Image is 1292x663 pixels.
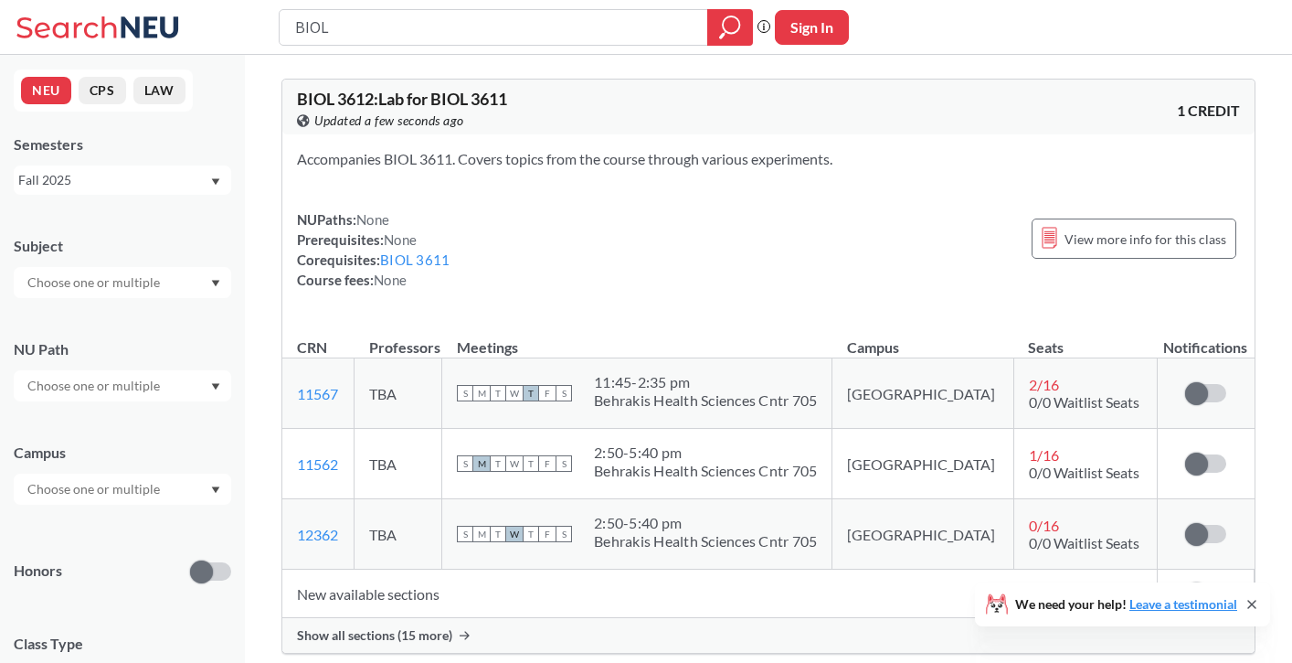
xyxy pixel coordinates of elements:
[14,134,231,155] div: Semesters
[14,166,231,195] div: Fall 2025Dropdown arrow
[473,385,490,401] span: M
[707,9,753,46] div: magnifying glass
[297,627,452,644] span: Show all sections (15 more)
[1029,376,1059,393] span: 2 / 16
[1029,534,1139,551] span: 0/0 Waitlist Seats
[1177,101,1240,121] span: 1 CREDIT
[14,474,231,505] div: Dropdown arrow
[211,280,220,287] svg: Dropdown arrow
[282,570,1157,618] td: New available sections
[297,149,1240,169] section: Accompanies BIOL 3611. Covers topics from the course through various experiments.
[442,319,832,358] th: Meetings
[556,526,572,542] span: S
[380,251,450,268] a: BIOL 3611
[211,383,220,390] svg: Dropdown arrow
[1013,319,1157,358] th: Seats
[293,12,694,43] input: Class, professor, course number, "phrase"
[457,455,473,472] span: S
[719,15,741,40] svg: magnifying glass
[539,385,556,401] span: F
[21,77,71,104] button: NEU
[14,236,231,256] div: Subject
[356,211,389,228] span: None
[297,455,338,473] a: 11562
[18,375,172,397] input: Choose one or multiple
[594,514,817,532] div: 2:50 - 5:40 pm
[282,618,1255,653] div: Show all sections (15 more)
[1029,446,1059,464] span: 1 / 16
[832,358,1014,429] td: [GEOGRAPHIC_DATA]
[1015,598,1237,611] span: We need your help!
[473,526,490,542] span: M
[594,391,817,410] div: Behrakis Health Sciences Cntr 705
[211,487,220,494] svg: Dropdown arrow
[775,10,849,45] button: Sign In
[1129,596,1237,612] a: Leave a testimonial
[506,385,523,401] span: W
[14,561,62,582] p: Honors
[355,358,442,429] td: TBA
[594,532,817,551] div: Behrakis Health Sciences Cntr 705
[506,526,523,542] span: W
[523,455,539,472] span: T
[539,526,556,542] span: F
[832,319,1014,358] th: Campus
[490,526,506,542] span: T
[133,77,185,104] button: LAW
[523,526,539,542] span: T
[506,455,523,472] span: W
[556,455,572,472] span: S
[374,272,407,288] span: None
[594,373,817,391] div: 11:45 - 2:35 pm
[594,444,817,462] div: 2:50 - 5:40 pm
[297,385,338,402] a: 11567
[457,526,473,542] span: S
[14,443,231,463] div: Campus
[79,77,126,104] button: CPS
[355,319,442,358] th: Professors
[832,429,1014,499] td: [GEOGRAPHIC_DATA]
[355,429,442,499] td: TBA
[384,231,417,248] span: None
[18,170,209,190] div: Fall 2025
[355,499,442,570] td: TBA
[556,385,572,401] span: S
[297,337,327,358] div: CRN
[523,385,539,401] span: T
[473,455,490,472] span: M
[457,385,473,401] span: S
[490,455,506,472] span: T
[297,209,450,290] div: NUPaths: Prerequisites: Corequisites: Course fees:
[14,370,231,401] div: Dropdown arrow
[14,634,231,654] span: Class Type
[1064,228,1226,251] span: View more info for this class
[1157,319,1254,358] th: Notifications
[14,339,231,359] div: NU Path
[18,272,172,294] input: Choose one or multiple
[594,462,817,480] div: Behrakis Health Sciences Cntr 705
[1029,393,1139,411] span: 0/0 Waitlist Seats
[832,499,1014,570] td: [GEOGRAPHIC_DATA]
[1029,464,1139,481] span: 0/0 Waitlist Seats
[539,455,556,472] span: F
[490,385,506,401] span: T
[211,178,220,186] svg: Dropdown arrow
[297,526,338,543] a: 12362
[18,478,172,500] input: Choose one or multiple
[14,267,231,298] div: Dropdown arrow
[314,111,464,131] span: Updated a few seconds ago
[297,89,507,109] span: BIOL 3612 : Lab for BIOL 3611
[1029,517,1059,534] span: 0 / 16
